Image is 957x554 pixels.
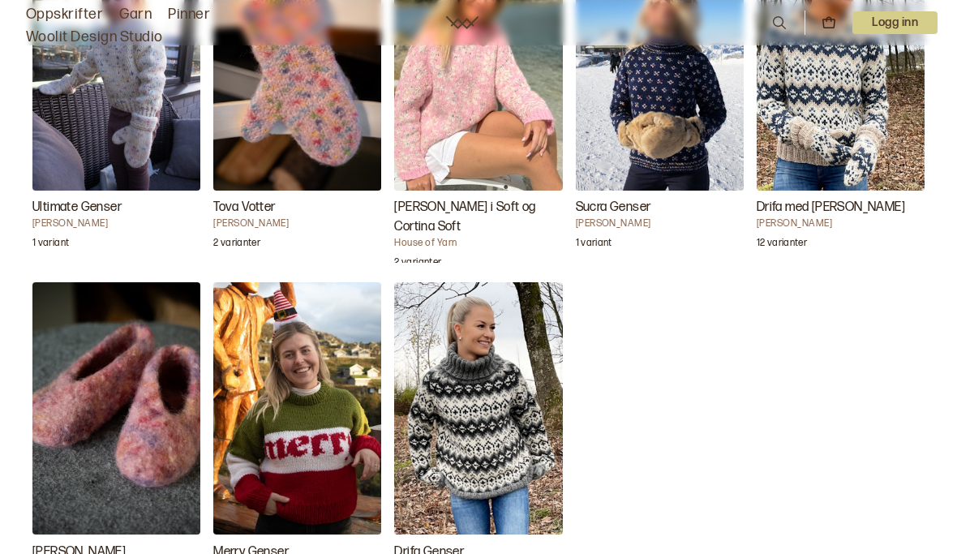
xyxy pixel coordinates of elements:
[119,3,152,26] a: Garn
[394,198,562,237] h3: [PERSON_NAME] i Soft og Cortina Soft
[168,3,210,26] a: Pinner
[394,282,562,535] img: Hrönn JonsdottirDrifa Genser
[576,198,744,217] h3: Sucra Genser
[446,16,478,29] a: Woolit
[32,282,200,535] img: Hrönn JónsdóttirMariellas Tøfler
[757,237,807,253] p: 12 varianter
[213,237,260,253] p: 2 varianter
[394,237,562,250] h4: House of Yarn
[213,198,381,217] h3: Tova Votter
[757,217,925,230] h4: [PERSON_NAME]
[213,217,381,230] h4: [PERSON_NAME]
[32,237,69,253] p: 1 variant
[852,11,938,34] button: User dropdown
[32,198,200,217] h3: Ultimate Genser
[26,26,163,49] a: Woolit Design Studio
[26,3,103,26] a: Oppskrifter
[32,217,200,230] h4: [PERSON_NAME]
[213,282,381,535] img: Brit Frafjord ØrstavikMerry Genser
[757,198,925,217] h3: Drifa med [PERSON_NAME]
[852,11,938,34] p: Logg inn
[576,217,744,230] h4: [PERSON_NAME]
[394,256,441,273] p: 2 varianter
[576,237,612,253] p: 1 variant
